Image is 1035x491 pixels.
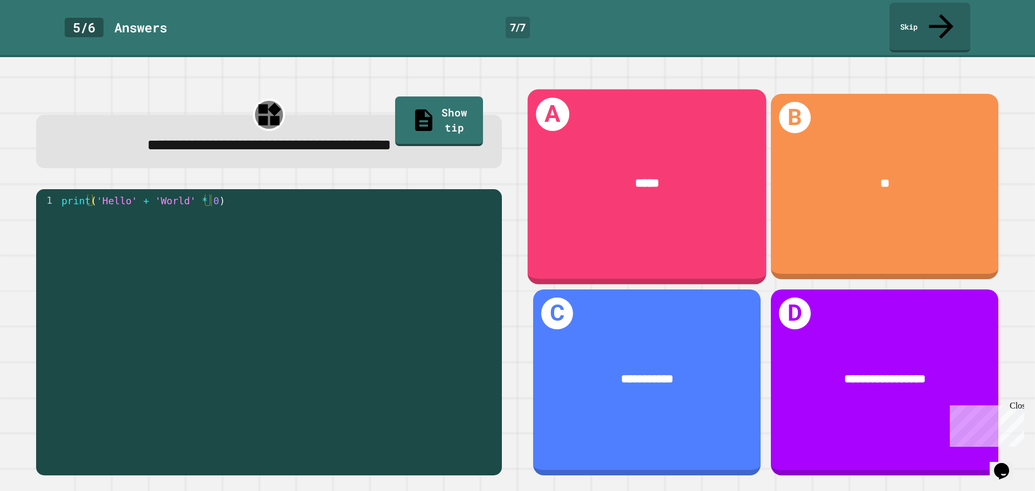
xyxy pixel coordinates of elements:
h1: A [536,98,569,130]
h1: C [541,298,573,329]
iframe: chat widget [946,401,1024,447]
div: 5 / 6 [65,18,103,37]
div: 1 [36,195,59,206]
a: Skip [889,3,970,52]
h1: D [779,298,811,329]
div: Answer s [114,18,167,37]
iframe: chat widget [990,448,1024,480]
h1: B [779,102,811,134]
div: 7 / 7 [506,17,530,38]
a: Show tip [395,96,483,146]
div: Chat with us now!Close [4,4,74,68]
